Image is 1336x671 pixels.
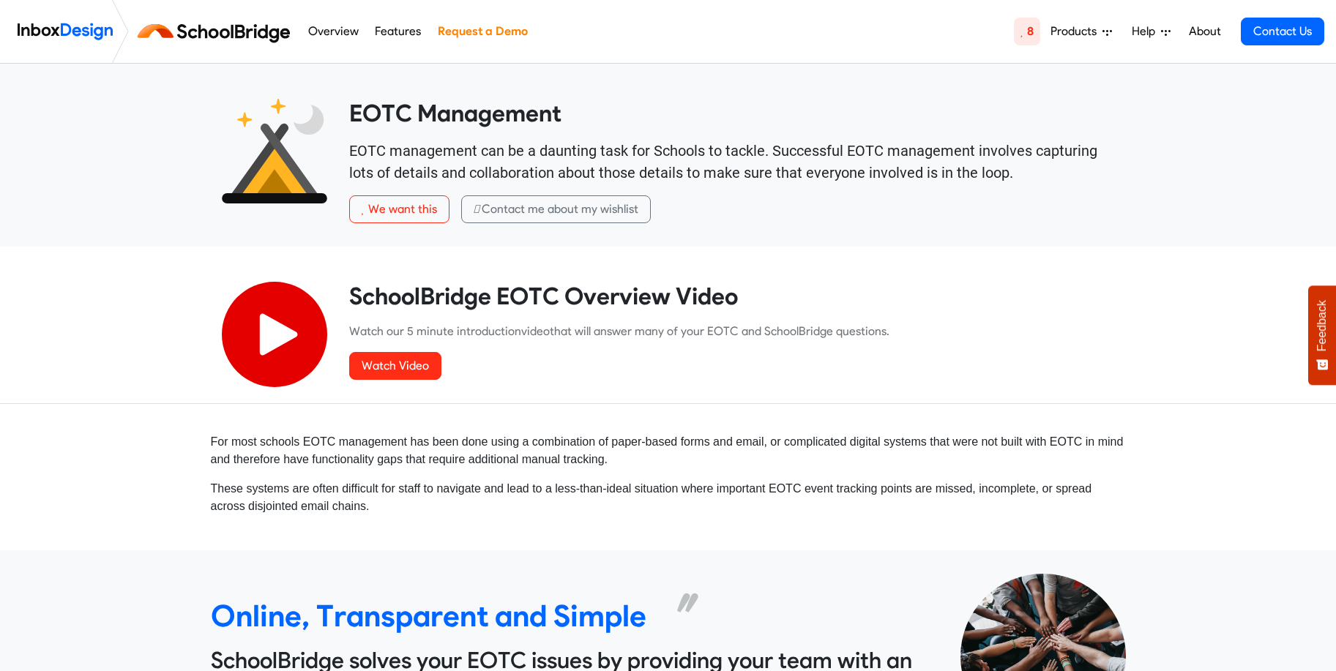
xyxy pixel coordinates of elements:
heading: EOTC Management [349,99,1115,128]
heading: SchoolBridge EOTC Overview Video [349,282,1115,311]
a: Features [371,17,425,46]
button: We want this [349,195,449,223]
a: 8 [1014,18,1040,45]
span: We want this [368,202,437,216]
a: Products [1045,17,1118,46]
p: Watch our 5 minute introduction that will answer many of your EOTC and SchoolBridge questions. [349,323,1115,340]
a: About [1184,17,1225,46]
a: Contact Us [1241,18,1324,45]
p: These systems are often difficult for staff to navigate and lead to a less-than-ideal situation w... [211,480,1126,515]
span: 8 [1027,24,1034,38]
heading: Online, Transparent and Simple [211,597,652,634]
a: video [521,324,550,338]
p: For most schools EOTC management has been done using a combination of paper-based forms and email... [211,433,1126,468]
img: schoolbridge logo [135,14,299,49]
span: Contact me about my wishlist [482,202,638,216]
img: 2022_07_11_icon_video_playback.svg [222,282,327,387]
a: Overview [304,17,362,46]
span: Help [1132,23,1161,40]
img: 2022_01_25_icon_eonz.svg [222,99,327,204]
a: Request a Demo [433,17,531,46]
button: Contact me about my wishlist [461,195,651,223]
a: Watch Video [349,352,441,380]
span: Products [1050,23,1102,40]
span: Feedback [1316,300,1329,351]
button: Feedback - Show survey [1308,285,1336,385]
a: Help [1126,17,1176,46]
p: EOTC management can be a daunting task for Schools to tackle. Successful EOTC management involves... [349,140,1115,184]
